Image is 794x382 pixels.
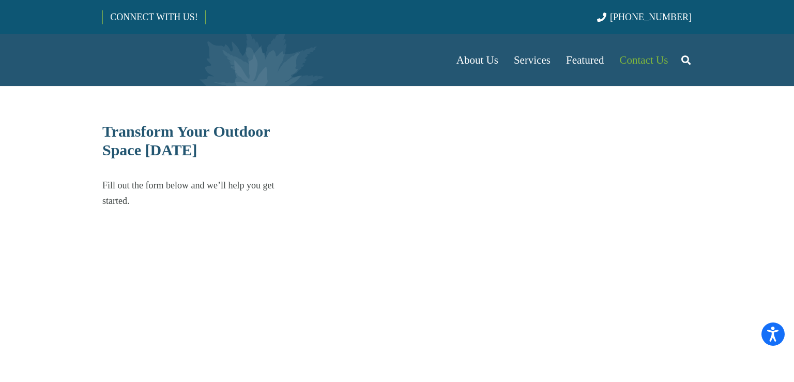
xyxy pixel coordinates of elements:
[610,12,692,22] span: [PHONE_NUMBER]
[676,47,696,73] a: Search
[102,123,270,158] span: Transform Your Outdoor Space [DATE]
[612,34,676,86] a: Contact Us
[506,34,558,86] a: Services
[456,54,498,66] span: About Us
[566,54,604,66] span: Featured
[514,54,551,66] span: Services
[597,12,692,22] a: [PHONE_NUMBER]
[449,34,506,86] a: About Us
[102,178,295,209] p: Fill out the form below and we’ll help you get started.
[102,39,274,81] a: Borst-Logo
[620,54,668,66] span: Contact Us
[558,34,612,86] a: Featured
[103,5,205,30] a: CONNECT WITH US!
